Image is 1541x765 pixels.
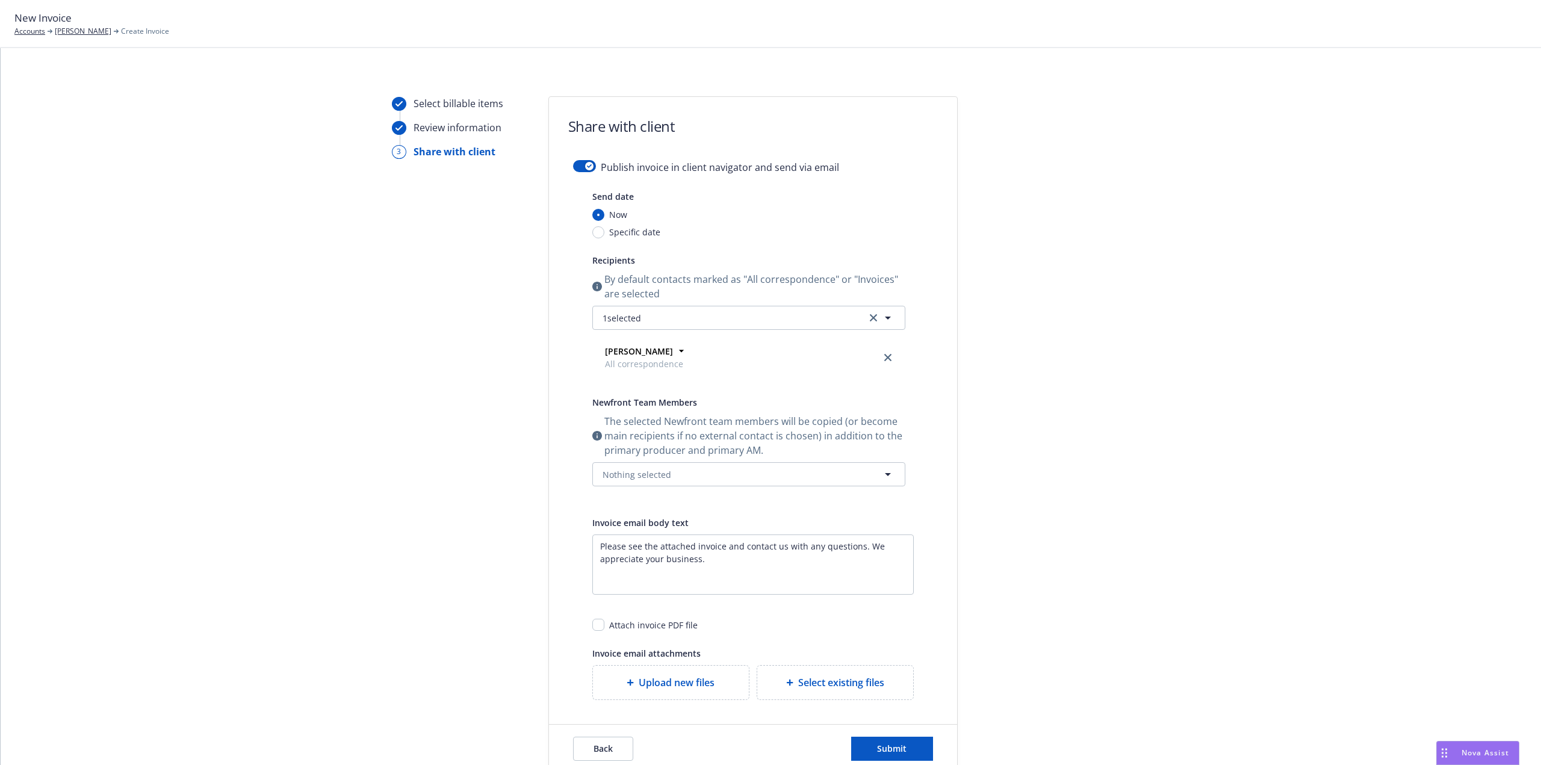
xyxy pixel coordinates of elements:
a: clear selection [866,311,881,325]
span: Submit [877,743,907,754]
div: Drag to move [1437,742,1452,764]
textarea: Enter a description... [592,534,914,595]
span: New Invoice [14,10,72,26]
span: Upload new files [639,675,715,690]
span: 1 selected [603,312,641,324]
a: [PERSON_NAME] [55,26,111,37]
span: Newfront Team Members [592,397,697,408]
span: Recipients [592,255,635,266]
span: Invoice email attachments [592,648,701,659]
span: By default contacts marked as "All correspondence" or "Invoices" are selected [604,272,905,301]
div: Upload new files [592,665,749,700]
span: Create Invoice [121,26,169,37]
input: Specific date [592,226,604,238]
div: 3 [392,145,406,159]
a: close [881,350,895,365]
div: Share with client [414,144,495,159]
div: Select existing files [757,665,914,700]
span: Publish invoice in client navigator and send via email [601,160,839,175]
a: Accounts [14,26,45,37]
span: Nova Assist [1462,748,1509,758]
span: The selected Newfront team members will be copied (or become main recipients if no external conta... [604,414,905,457]
span: Now [609,208,627,221]
button: Submit [851,737,933,761]
span: Back [594,743,613,754]
input: Now [592,209,604,221]
strong: [PERSON_NAME] [605,345,673,357]
div: Attach invoice PDF file [609,619,698,631]
h1: Share with client [568,116,675,136]
span: Invoice email body text [592,517,689,528]
button: 1selectedclear selection [592,306,905,330]
button: Back [573,737,633,761]
span: Select existing files [798,675,884,690]
div: Review information [414,120,501,135]
span: Nothing selected [603,468,671,481]
span: All correspondence [605,358,683,370]
div: Select billable items [414,96,503,111]
span: Specific date [609,226,660,238]
button: Nova Assist [1436,741,1519,765]
span: Send date [592,191,634,202]
button: Nothing selected [592,462,905,486]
